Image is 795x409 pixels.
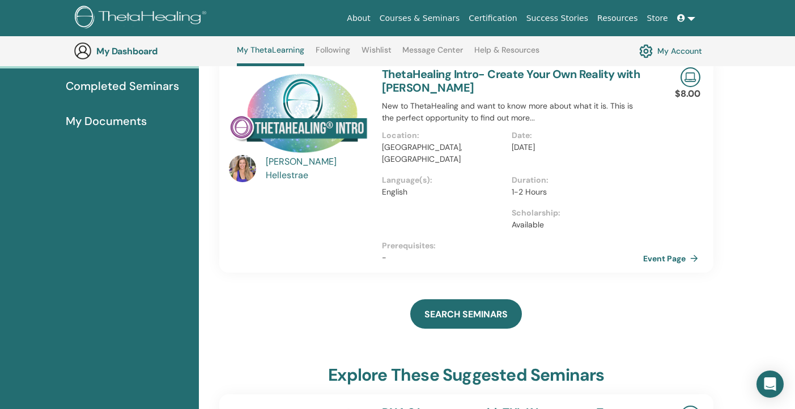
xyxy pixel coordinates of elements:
[75,6,210,31] img: logo.png
[756,371,784,398] div: Open Intercom Messenger
[512,130,635,141] p: Date :
[382,240,641,252] p: Prerequisites :
[464,8,521,29] a: Certification
[74,42,92,60] img: generic-user-icon.jpg
[328,365,604,385] h3: explore these suggested seminars
[402,45,463,63] a: Message Center
[229,155,256,182] img: default.jpg
[639,41,702,61] a: My Account
[66,113,147,130] span: My Documents
[512,174,635,186] p: Duration :
[375,8,465,29] a: Courses & Seminars
[382,130,505,141] p: Location :
[512,219,635,231] p: Available
[237,45,304,66] a: My ThetaLearning
[681,67,700,87] img: Live Online Seminar
[362,45,392,63] a: Wishlist
[229,67,368,158] img: ThetaHealing Intro- Create Your Own Reality
[424,308,508,320] span: SEARCH SEMINARS
[675,87,700,101] p: $8.00
[643,250,703,267] a: Event Page
[382,252,641,264] p: -
[593,8,643,29] a: Resources
[382,186,505,198] p: English
[96,46,210,57] h3: My Dashboard
[382,141,505,165] p: [GEOGRAPHIC_DATA], [GEOGRAPHIC_DATA]
[382,100,641,124] p: New to ThetaHealing and want to know more about what it is. This is the perfect opportunity to fi...
[512,186,635,198] p: 1-2 Hours
[66,78,179,94] span: Completed Seminars
[382,67,640,95] a: ThetaHealing Intro- Create Your Own Reality with [PERSON_NAME]
[474,45,539,63] a: Help & Resources
[512,207,635,219] p: Scholarship :
[639,41,653,61] img: cog.svg
[643,8,673,29] a: Store
[522,8,593,29] a: Success Stories
[382,174,505,186] p: Language(s) :
[342,8,375,29] a: About
[266,155,371,182] a: [PERSON_NAME] Hellestrae
[512,141,635,153] p: [DATE]
[410,299,522,329] a: SEARCH SEMINARS
[316,45,350,63] a: Following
